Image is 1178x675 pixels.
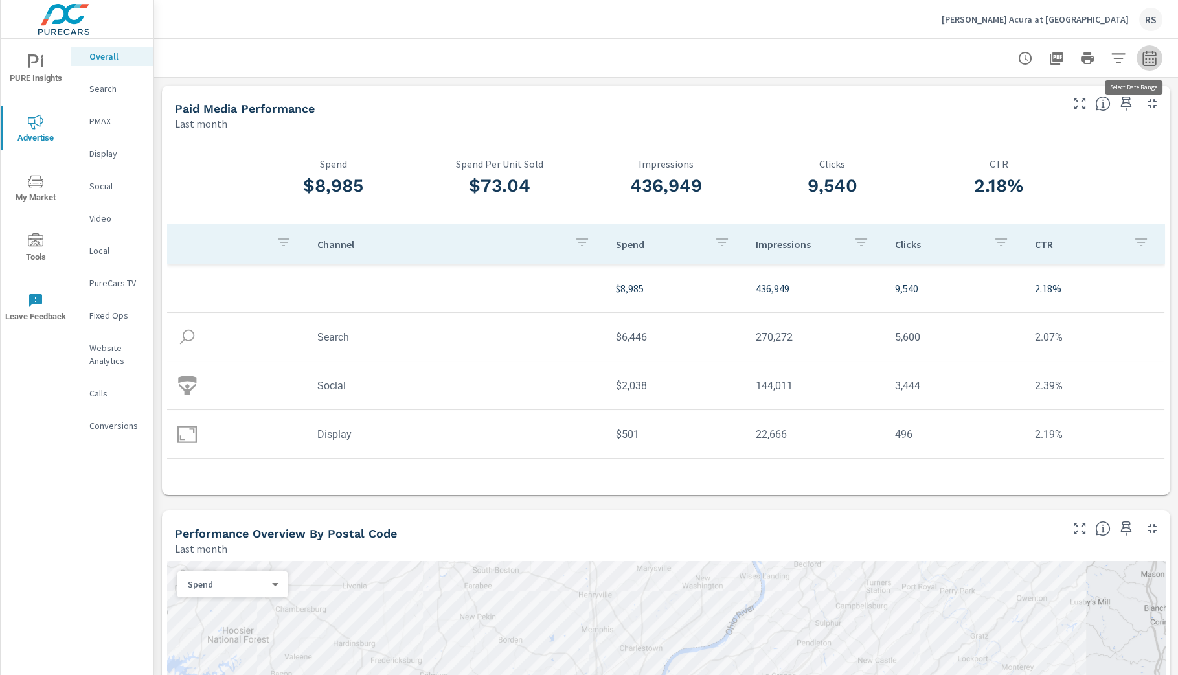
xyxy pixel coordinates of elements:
div: Calls [71,383,153,403]
span: PURE Insights [5,54,67,86]
p: Spend [616,238,704,251]
p: Website Analytics [89,341,143,367]
p: CTR [916,158,1082,170]
p: Clicks [749,158,916,170]
td: 2.39% [1025,369,1164,402]
span: Understand performance data by postal code. Individual postal codes can be selected and expanded ... [1095,521,1111,536]
p: $8,985 [616,280,735,296]
span: Advertise [5,114,67,146]
div: RS [1139,8,1162,31]
td: 2.07% [1025,321,1164,354]
div: nav menu [1,39,71,337]
div: Spend [177,578,277,591]
div: Fixed Ops [71,306,153,325]
span: Understand performance metrics over the selected time range. [1095,96,1111,111]
img: icon-search.svg [177,327,197,347]
h5: Paid Media Performance [175,102,315,115]
div: Social [71,176,153,196]
p: Display [89,147,143,160]
button: Minimize Widget [1142,518,1162,539]
p: Social [89,179,143,192]
p: PureCars TV [89,277,143,290]
td: Social [307,369,606,402]
img: icon-display.svg [177,424,197,444]
p: 2.18% [1035,280,1154,296]
div: Video [71,209,153,228]
div: PureCars TV [71,273,153,293]
p: Search [89,82,143,95]
p: Last month [175,116,227,132]
p: Local [89,244,143,257]
span: My Market [5,174,67,205]
span: Save this to your personalized report [1116,93,1137,114]
p: Video [89,212,143,225]
td: 144,011 [745,369,885,402]
button: "Export Report to PDF" [1043,45,1069,71]
h5: Performance Overview By Postal Code [175,527,397,540]
h3: 436,949 [583,175,749,197]
span: Save this to your personalized report [1116,518,1137,539]
p: Impressions [583,158,749,170]
p: Overall [89,50,143,63]
td: 5,600 [885,321,1025,354]
div: Website Analytics [71,338,153,371]
h3: 9,540 [749,175,916,197]
p: [PERSON_NAME] Acura at [GEOGRAPHIC_DATA] [942,14,1129,25]
p: 436,949 [756,280,875,296]
button: Minimize Widget [1142,93,1162,114]
button: Apply Filters [1105,45,1131,71]
button: Make Fullscreen [1069,93,1090,114]
td: $501 [606,418,745,451]
div: Local [71,241,153,260]
p: Calls [89,387,143,400]
p: Last month [175,541,227,556]
td: $2,038 [606,369,745,402]
h3: $8,985 [250,175,416,197]
h3: 2.18% [916,175,1082,197]
div: PMAX [71,111,153,131]
button: Make Fullscreen [1069,518,1090,539]
button: Print Report [1074,45,1100,71]
div: Search [71,79,153,98]
p: 9,540 [895,280,1014,296]
p: Spend [188,578,267,590]
div: Conversions [71,416,153,435]
p: Clicks [895,238,983,251]
span: Tools [5,233,67,265]
td: Search [307,321,606,354]
p: Spend Per Unit Sold [416,158,583,170]
p: Spend [250,158,416,170]
p: Conversions [89,419,143,432]
p: Impressions [756,238,844,251]
h3: $73.04 [416,175,583,197]
img: icon-social.svg [177,376,197,395]
div: Overall [71,47,153,66]
td: $6,446 [606,321,745,354]
span: Leave Feedback [5,293,67,325]
td: 22,666 [745,418,885,451]
td: 270,272 [745,321,885,354]
div: Display [71,144,153,163]
p: CTR [1035,238,1123,251]
p: PMAX [89,115,143,128]
td: 496 [885,418,1025,451]
p: Channel [317,238,564,251]
td: 2.19% [1025,418,1164,451]
p: Fixed Ops [89,309,143,322]
td: Display [307,418,606,451]
td: 3,444 [885,369,1025,402]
